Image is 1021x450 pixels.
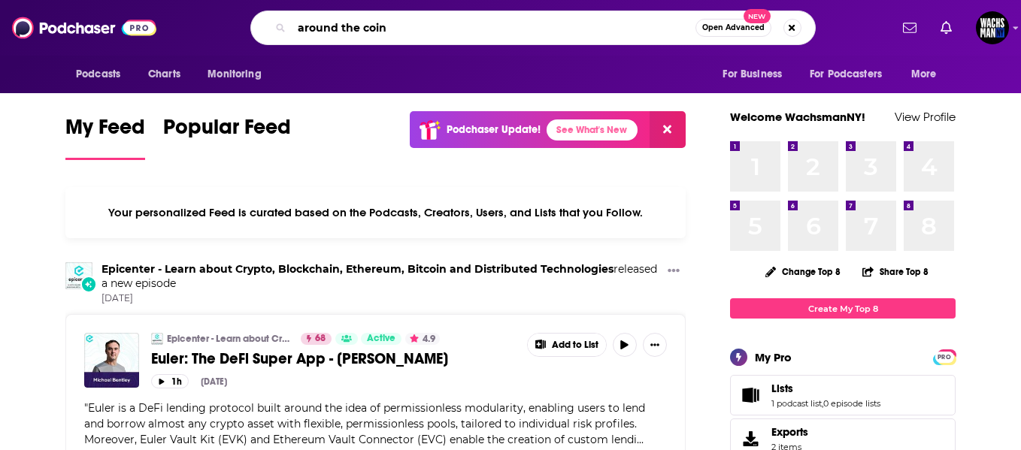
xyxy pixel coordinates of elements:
a: Lists [735,385,765,406]
span: Add to List [552,340,598,351]
img: User Profile [976,11,1009,44]
span: Euler is a DeFi lending protocol built around the idea of permissionless modularity, enabling use... [84,401,645,446]
img: Epicenter - Learn about Crypto, Blockchain, Ethereum, Bitcoin and Distributed Technologies [65,262,92,289]
a: Epicenter - Learn about Crypto, Blockchain, Ethereum, Bitcoin and Distributed Technologies [101,262,614,276]
span: ... [637,433,644,446]
button: 1h [151,374,189,388]
button: Change Top 8 [756,262,850,281]
h3: released a new episode [101,262,662,291]
a: My Feed [65,114,145,160]
a: See What's New [547,119,638,140]
button: 4.9 [405,333,440,345]
div: Search podcasts, credits, & more... [250,11,816,45]
a: View Profile [895,110,956,124]
button: open menu [901,60,956,89]
span: Podcasts [76,64,120,85]
span: Monitoring [208,64,261,85]
button: Show More Button [662,262,686,281]
a: Show notifications dropdown [897,15,923,41]
a: 1 podcast list [771,398,822,409]
button: open menu [712,60,801,89]
span: " [84,401,645,446]
a: 0 episode lists [823,398,880,409]
span: 68 [315,331,326,346]
span: New [744,9,771,23]
span: Exports [771,425,808,439]
a: Show notifications dropdown [935,15,958,41]
a: PRO [935,351,953,362]
img: Podchaser - Follow, Share and Rate Podcasts [12,14,156,42]
a: Lists [771,382,880,395]
span: Popular Feed [163,114,291,149]
button: open menu [197,60,280,89]
span: PRO [935,352,953,363]
a: 68 [301,333,332,345]
div: Your personalized Feed is curated based on the Podcasts, Creators, Users, and Lists that you Follow. [65,187,686,238]
span: Exports [735,428,765,449]
button: Share Top 8 [862,257,929,286]
img: Epicenter - Learn about Crypto, Blockchain, Ethereum, Bitcoin and Distributed Technologies [151,333,163,345]
span: Charts [148,64,180,85]
span: Euler: The DeFi Super App - [PERSON_NAME] [151,349,448,368]
span: Logged in as WachsmanNY [976,11,1009,44]
a: Charts [138,60,189,89]
a: Euler: The DeFi Super App - [PERSON_NAME] [151,349,517,368]
button: open menu [800,60,904,89]
span: Lists [730,375,956,415]
img: Euler: The DeFi Super App - Michael Bentley [84,333,139,388]
button: Show More Button [528,334,606,356]
span: Open Advanced [702,24,765,32]
span: , [822,398,823,409]
span: My Feed [65,114,145,149]
button: open menu [65,60,140,89]
span: Active [367,331,395,346]
a: Popular Feed [163,114,291,160]
input: Search podcasts, credits, & more... [292,16,695,40]
a: Active [361,333,401,345]
div: My Pro [755,350,792,364]
button: Show More Button [643,333,667,357]
a: Welcome WachsmanNY! [730,110,865,124]
a: Epicenter - Learn about Crypto, Blockchain, Ethereum, Bitcoin and Distributed Technologies [167,333,291,345]
div: New Episode [80,276,97,292]
span: [DATE] [101,292,662,305]
div: [DATE] [201,376,227,387]
span: Lists [771,382,793,395]
button: Open AdvancedNew [695,19,771,37]
p: Podchaser Update! [447,123,541,136]
span: For Business [723,64,782,85]
span: For Podcasters [810,64,882,85]
span: More [911,64,937,85]
a: Create My Top 8 [730,298,956,319]
button: Show profile menu [976,11,1009,44]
